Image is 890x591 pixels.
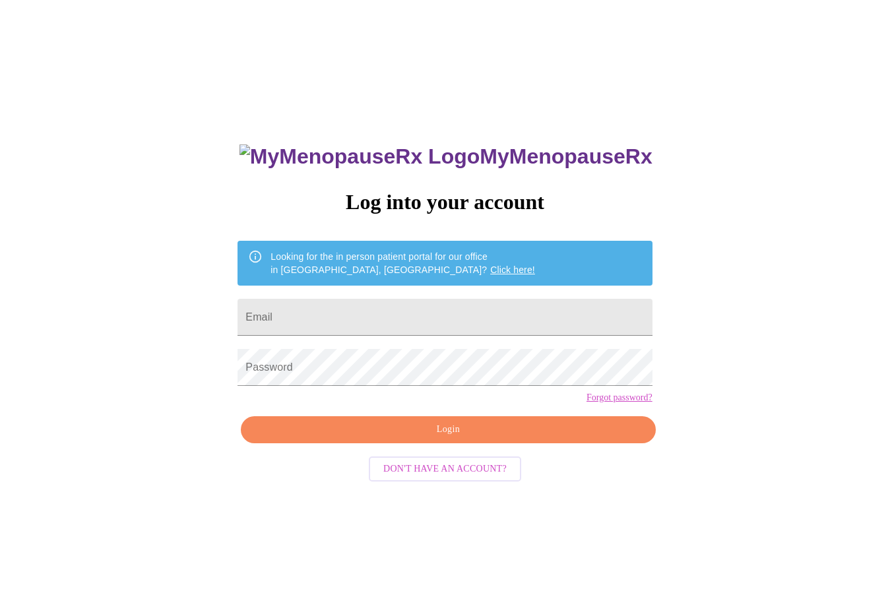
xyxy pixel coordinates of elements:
img: MyMenopauseRx Logo [239,144,480,169]
h3: MyMenopauseRx [239,144,652,169]
a: Forgot password? [587,392,652,403]
div: Looking for the in person patient portal for our office in [GEOGRAPHIC_DATA], [GEOGRAPHIC_DATA]? [270,245,535,282]
span: Don't have an account? [383,461,507,478]
button: Login [241,416,655,443]
button: Don't have an account? [369,456,521,482]
span: Login [256,421,640,438]
h3: Log into your account [238,190,652,214]
a: Don't have an account? [366,462,524,474]
a: Click here! [490,264,535,275]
